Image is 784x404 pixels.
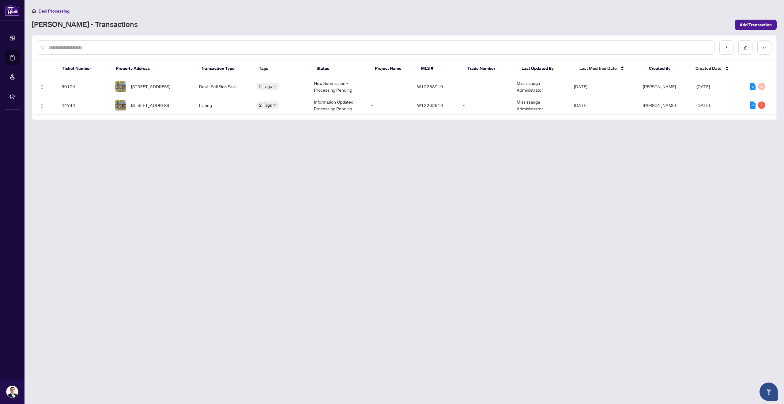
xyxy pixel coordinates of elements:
td: Mississauga Administrator [512,96,569,115]
div: 0 [758,83,765,90]
span: 2 Tags [259,101,272,109]
th: Status [312,60,370,77]
td: Deal - Sell Side Sale [194,77,251,96]
span: edit [743,45,748,50]
span: [DATE] [696,102,710,108]
img: Logo [40,103,44,108]
th: Created By [644,60,690,77]
span: [PERSON_NAME] [643,102,676,108]
th: Trade Number [462,60,517,77]
span: 2 Tags [259,83,272,90]
button: Logo [37,100,47,110]
img: thumbnail-img [115,100,126,110]
th: Created Date [691,60,745,77]
span: filter [762,45,767,50]
img: Profile Icon [6,386,18,398]
th: Project Name [370,60,416,77]
span: [STREET_ADDRESS] [131,102,170,109]
button: edit [738,40,752,55]
span: [DATE] [574,84,587,89]
span: Last Modified Date [579,65,617,72]
button: Open asap [759,383,778,401]
td: 50124 [57,77,110,96]
button: Add Transaction [735,20,777,30]
td: 44744 [57,96,110,115]
span: [DATE] [574,102,587,108]
img: logo [5,5,20,16]
button: filter [757,40,771,55]
th: MLS # [416,60,462,77]
span: down [273,85,276,88]
span: download [724,45,729,50]
div: 5 [750,83,756,90]
a: [PERSON_NAME] - Transactions [32,19,138,30]
button: Logo [37,82,47,91]
span: W12263919 [417,84,443,89]
span: down [273,104,276,107]
th: Property Address [111,60,196,77]
span: W12263919 [417,102,443,108]
span: [PERSON_NAME] [643,84,676,89]
span: [DATE] [696,84,710,89]
img: Logo [40,85,44,90]
button: download [719,40,733,55]
td: - [458,96,512,115]
span: Created Date [695,65,722,72]
img: thumbnail-img [115,81,126,92]
span: home [32,9,36,13]
th: Ticket Number [57,60,111,77]
div: 6 [750,101,756,109]
span: [STREET_ADDRESS] [131,83,170,90]
span: Deal Processing [39,8,70,14]
td: - [458,77,512,96]
th: Last Updated By [517,60,575,77]
div: 5 [758,101,765,109]
td: New Submission - Processing Pending [309,77,366,96]
td: Listing [194,96,251,115]
th: Transaction Type [196,60,254,77]
td: Information Updated - Processing Pending [309,96,366,115]
td: Mississauga Administrator [512,77,569,96]
span: Add Transaction [740,20,772,30]
td: - [366,77,412,96]
td: - [366,96,412,115]
th: Last Modified Date [575,60,644,77]
th: Tags [254,60,312,77]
